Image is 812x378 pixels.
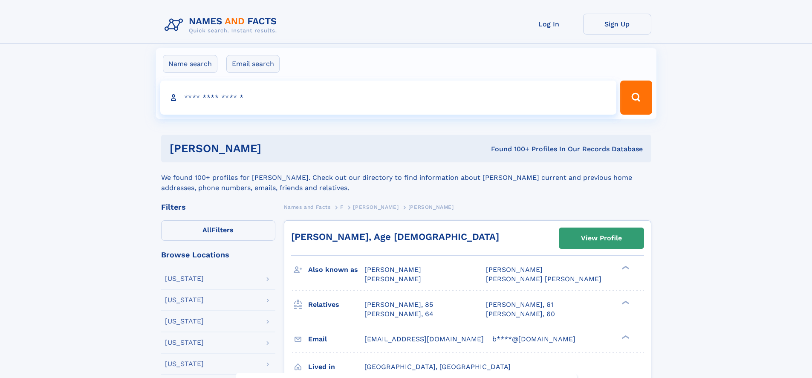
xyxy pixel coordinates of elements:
div: View Profile [581,228,622,248]
div: [US_STATE] [165,275,204,282]
label: Filters [161,220,275,241]
a: [PERSON_NAME] [353,202,399,212]
a: [PERSON_NAME], 60 [486,309,555,319]
a: Sign Up [583,14,651,35]
span: [PERSON_NAME] [353,204,399,210]
a: [PERSON_NAME], 85 [364,300,433,309]
span: [GEOGRAPHIC_DATA], [GEOGRAPHIC_DATA] [364,363,511,371]
h3: Email [308,332,364,346]
input: search input [160,81,617,115]
div: [US_STATE] [165,318,204,325]
div: Browse Locations [161,251,275,259]
label: Name search [163,55,217,73]
div: ❯ [620,300,630,305]
a: Names and Facts [284,202,331,212]
h3: Also known as [308,263,364,277]
div: [US_STATE] [165,339,204,346]
a: Log In [515,14,583,35]
label: Email search [226,55,280,73]
div: ❯ [620,265,630,271]
span: [PERSON_NAME] [364,275,421,283]
div: Found 100+ Profiles In Our Records Database [376,144,643,154]
span: [PERSON_NAME] [PERSON_NAME] [486,275,601,283]
span: [EMAIL_ADDRESS][DOMAIN_NAME] [364,335,484,343]
span: F [340,204,344,210]
a: [PERSON_NAME], Age [DEMOGRAPHIC_DATA] [291,231,499,242]
a: View Profile [559,228,644,248]
span: [PERSON_NAME] [408,204,454,210]
img: Logo Names and Facts [161,14,284,37]
div: [US_STATE] [165,297,204,303]
h1: [PERSON_NAME] [170,143,376,154]
a: [PERSON_NAME], 64 [364,309,433,319]
a: [PERSON_NAME], 61 [486,300,553,309]
div: Filters [161,203,275,211]
span: [PERSON_NAME] [486,265,543,274]
h3: Lived in [308,360,364,374]
div: ❯ [620,334,630,340]
span: All [202,226,211,234]
a: F [340,202,344,212]
button: Search Button [620,81,652,115]
span: [PERSON_NAME] [364,265,421,274]
h3: Relatives [308,297,364,312]
div: We found 100+ profiles for [PERSON_NAME]. Check out our directory to find information about [PERS... [161,162,651,193]
div: [US_STATE] [165,361,204,367]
